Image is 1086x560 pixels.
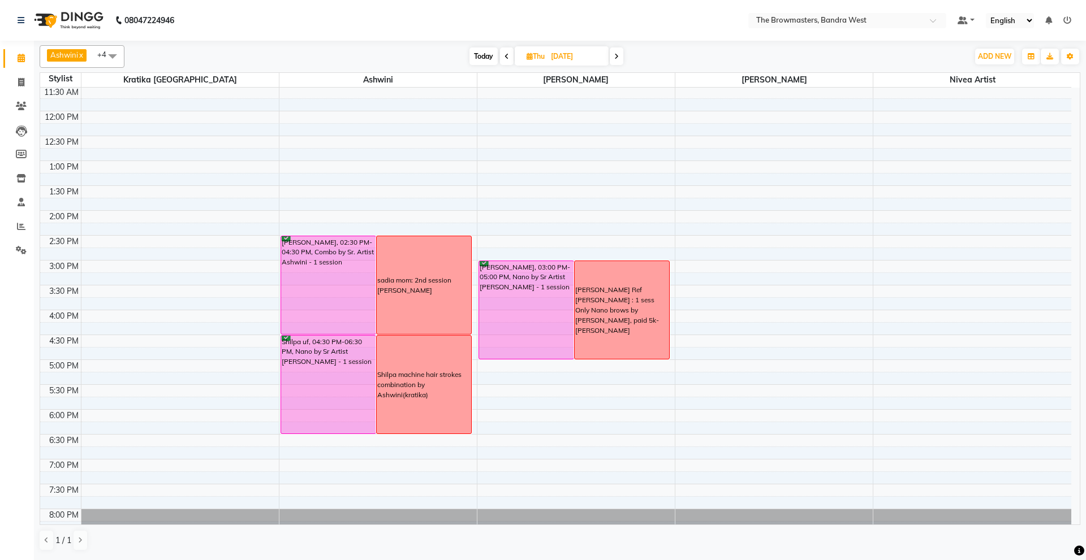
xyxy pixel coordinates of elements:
b: 08047224946 [124,5,174,36]
span: 1 / 1 [55,535,71,546]
span: +4 [97,50,115,59]
div: 7:30 PM [47,484,81,496]
span: [PERSON_NAME] [477,73,675,87]
div: [PERSON_NAME], 02:30 PM-04:30 PM, Combo by Sr. Artist Ashwini - 1 session [281,236,376,334]
span: Today [469,47,498,65]
div: 7:00 PM [47,459,81,471]
span: [PERSON_NAME] [675,73,873,87]
div: 11:30 AM [42,86,81,98]
div: 5:00 PM [47,360,81,372]
div: 4:30 PM [47,335,81,347]
div: 1:30 PM [47,186,81,198]
span: ADD NEW [978,52,1011,60]
span: Nivea Artist [873,73,1071,87]
div: Stylist [40,73,81,85]
div: 6:30 PM [47,435,81,446]
span: Ashwini [279,73,477,87]
div: Shilpa machine hair strokes combination by Ashwini(kratika) [377,370,471,400]
div: Shilpa uf, 04:30 PM-06:30 PM, Nano by Sr Artist [PERSON_NAME] - 1 session [281,336,376,433]
div: 12:00 PM [42,111,81,123]
a: x [78,50,83,59]
span: Ashwini [50,50,78,59]
div: 1:00 PM [47,161,81,173]
div: 8:00 PM [47,509,81,521]
input: 2025-10-09 [548,48,604,65]
div: 3:30 PM [47,285,81,297]
div: 4:00 PM [47,310,81,322]
div: 3:00 PM [47,261,81,272]
div: 12:30 PM [42,136,81,148]
img: logo [29,5,106,36]
div: [PERSON_NAME], 03:00 PM-05:00 PM, Nano by Sr Artist [PERSON_NAME] - 1 session [479,261,574,359]
span: Thu [524,52,548,60]
div: 2:30 PM [47,236,81,248]
div: [PERSON_NAME] Ref [PERSON_NAME] : 1 sess Only Nano brows by [PERSON_NAME], paid 5k- [PERSON_NAME] [575,285,669,335]
div: 2:00 PM [47,211,81,223]
div: 6:00 PM [47,410,81,422]
button: ADD NEW [975,49,1014,64]
div: 5:30 PM [47,385,81,397]
span: Kratika [GEOGRAPHIC_DATA] [81,73,279,87]
div: sadia mom: 2nd session [PERSON_NAME] [377,275,471,296]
